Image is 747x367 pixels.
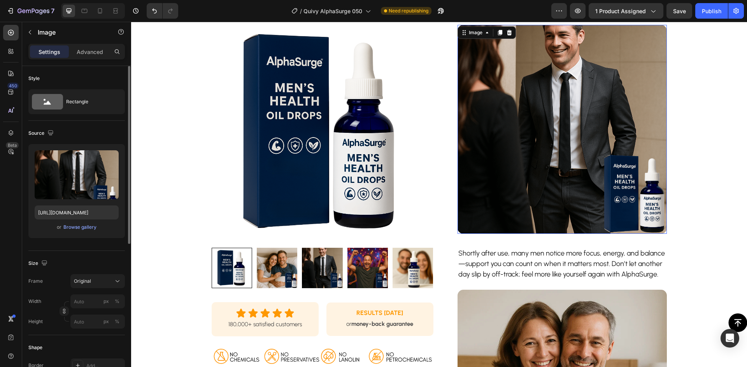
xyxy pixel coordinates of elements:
[131,22,747,367] iframe: Design area
[103,298,109,305] div: px
[103,318,109,325] div: px
[70,315,125,329] input: px%
[112,297,122,306] button: px
[57,223,61,232] span: or
[303,7,362,15] span: Quivy AlphaSurge 050
[115,318,119,325] div: %
[389,7,428,14] span: Need republishing
[63,224,96,231] div: Browse gallery
[673,8,686,14] span: Save
[7,83,19,89] div: 450
[63,223,97,231] button: Browse gallery
[35,150,119,199] img: preview-image
[702,7,721,15] div: Publish
[28,298,41,305] label: Width
[28,344,42,351] div: Shape
[147,3,178,19] div: Undo/Redo
[74,278,91,285] span: Original
[66,93,114,111] div: Rectangle
[721,329,739,348] div: Open Intercom Messenger
[28,258,49,269] div: Size
[70,294,125,308] input: px%
[6,142,19,148] div: Beta
[28,318,43,325] label: Height
[51,6,54,16] p: 7
[115,298,119,305] div: %
[589,3,663,19] button: 1 product assigned
[77,48,103,56] p: Advanced
[595,7,646,15] span: 1 product assigned
[327,226,535,258] p: Shortly after use, many men notice more focus, energy, and balance—support you can count on when ...
[695,3,728,19] button: Publish
[102,297,111,306] button: %
[35,205,119,219] input: https://example.com/image.jpg
[28,278,43,285] label: Frame
[3,3,58,19] button: 7
[102,317,111,326] button: %
[112,317,122,326] button: px
[28,75,40,82] div: Style
[666,3,692,19] button: Save
[28,128,55,139] div: Source
[38,28,104,37] p: Image
[300,7,302,15] span: /
[336,7,353,14] div: Image
[207,287,291,296] h2: RESULTS [DATE]
[326,3,536,212] img: gempages_569184086220866581-be6cc2a7-d626-4205-bbe2-13c3d68aab04.png
[70,274,125,288] button: Original
[39,48,60,56] p: Settings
